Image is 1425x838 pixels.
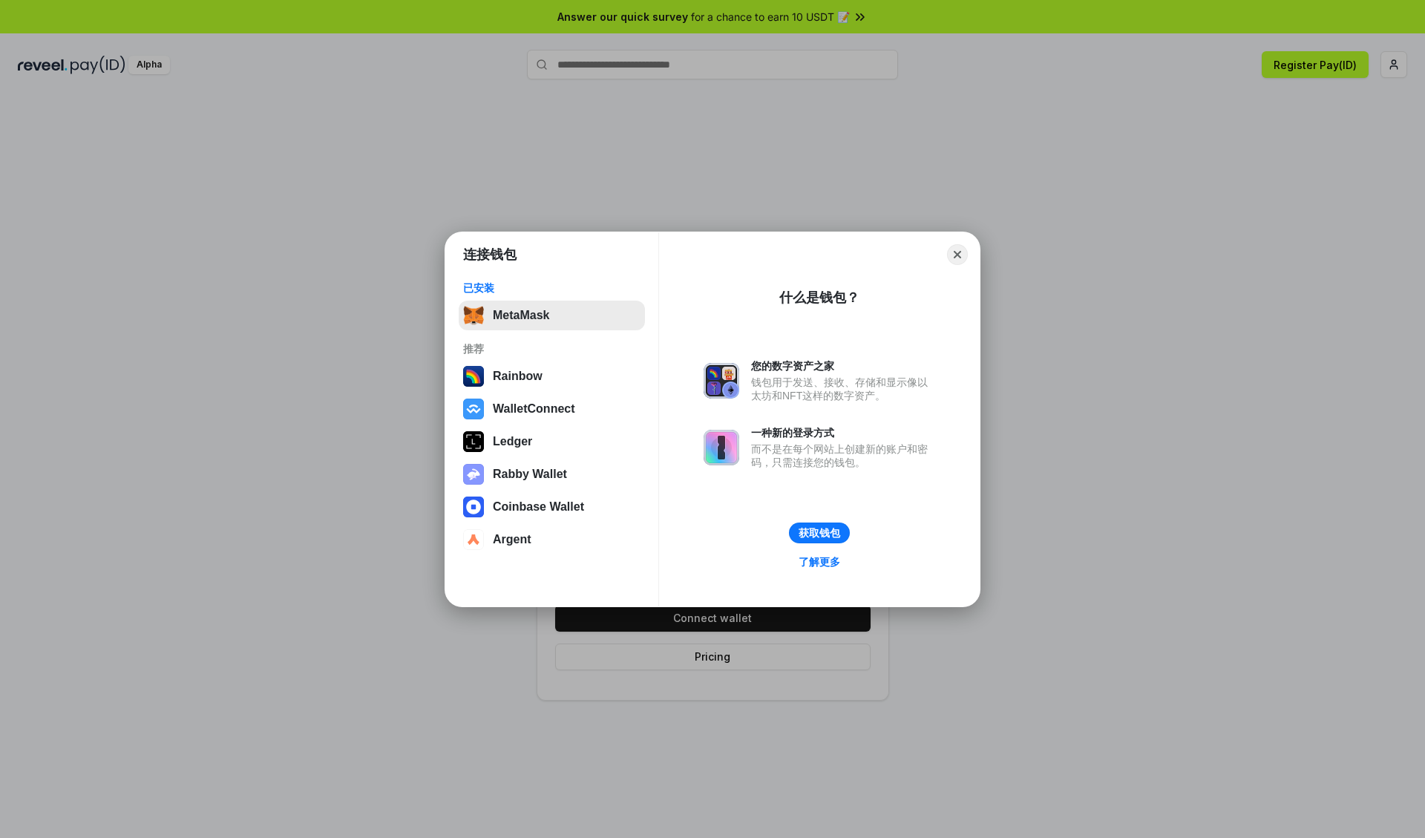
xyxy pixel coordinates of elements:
[751,359,935,373] div: 您的数字资产之家
[493,435,532,448] div: Ledger
[459,492,645,522] button: Coinbase Wallet
[463,342,641,356] div: 推荐
[704,363,739,399] img: svg+xml,%3Csvg%20xmlns%3D%22http%3A%2F%2Fwww.w3.org%2F2000%2Fsvg%22%20fill%3D%22none%22%20viewBox...
[751,426,935,439] div: 一种新的登录方式
[493,468,567,481] div: Rabby Wallet
[463,431,484,452] img: svg+xml,%3Csvg%20xmlns%3D%22http%3A%2F%2Fwww.w3.org%2F2000%2Fsvg%22%20width%3D%2228%22%20height%3...
[751,442,935,469] div: 而不是在每个网站上创建新的账户和密码，只需连接您的钱包。
[463,529,484,550] img: svg+xml,%3Csvg%20width%3D%2228%22%20height%3D%2228%22%20viewBox%3D%220%200%2028%2028%22%20fill%3D...
[459,427,645,456] button: Ledger
[463,497,484,517] img: svg+xml,%3Csvg%20width%3D%2228%22%20height%3D%2228%22%20viewBox%3D%220%200%2028%2028%22%20fill%3D...
[751,376,935,402] div: 钱包用于发送、接收、存储和显示像以太坊和NFT这样的数字资产。
[493,500,584,514] div: Coinbase Wallet
[799,526,840,540] div: 获取钱包
[493,309,549,322] div: MetaMask
[463,464,484,485] img: svg+xml,%3Csvg%20xmlns%3D%22http%3A%2F%2Fwww.w3.org%2F2000%2Fsvg%22%20fill%3D%22none%22%20viewBox...
[789,523,850,543] button: 获取钱包
[459,361,645,391] button: Rainbow
[459,301,645,330] button: MetaMask
[947,244,968,265] button: Close
[463,246,517,263] h1: 连接钱包
[459,459,645,489] button: Rabby Wallet
[493,370,543,383] div: Rainbow
[459,394,645,424] button: WalletConnect
[463,399,484,419] img: svg+xml,%3Csvg%20width%3D%2228%22%20height%3D%2228%22%20viewBox%3D%220%200%2028%2028%22%20fill%3D...
[779,289,859,307] div: 什么是钱包？
[493,402,575,416] div: WalletConnect
[463,305,484,326] img: svg+xml,%3Csvg%20fill%3D%22none%22%20height%3D%2233%22%20viewBox%3D%220%200%2035%2033%22%20width%...
[493,533,531,546] div: Argent
[463,281,641,295] div: 已安装
[799,555,840,569] div: 了解更多
[459,525,645,554] button: Argent
[790,552,849,572] a: 了解更多
[463,366,484,387] img: svg+xml,%3Csvg%20width%3D%22120%22%20height%3D%22120%22%20viewBox%3D%220%200%20120%20120%22%20fil...
[704,430,739,465] img: svg+xml,%3Csvg%20xmlns%3D%22http%3A%2F%2Fwww.w3.org%2F2000%2Fsvg%22%20fill%3D%22none%22%20viewBox...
